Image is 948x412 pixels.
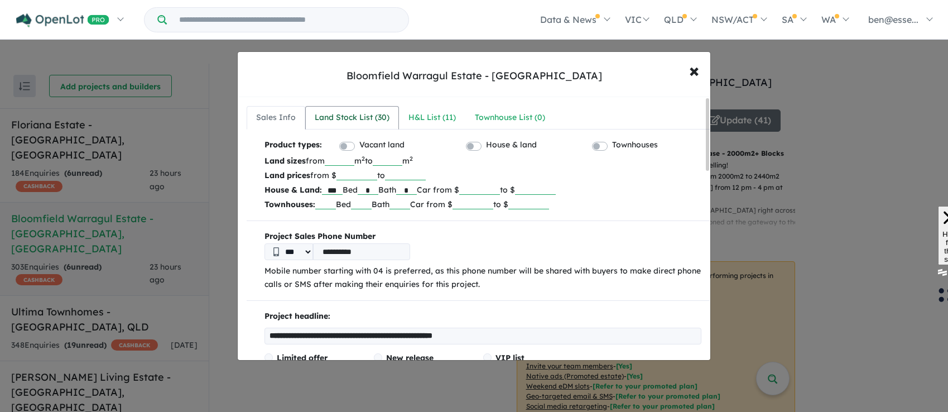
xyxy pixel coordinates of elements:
[689,58,699,82] span: ×
[486,138,537,152] label: House & land
[264,170,310,180] b: Land prices
[410,155,413,162] sup: 2
[495,353,567,381] span: (only available via promotion):
[264,197,702,212] p: Bed Bath Car from $ to $
[362,155,365,162] sup: 2
[16,13,109,27] img: Openlot PRO Logo White
[264,265,702,291] p: Mobile number starting with 04 is preferred, as this phone number will be shared with buyers to m...
[495,353,524,363] span: VIP list
[264,138,322,154] b: Product types:
[408,111,456,124] div: H&L List ( 11 )
[315,111,389,124] div: Land Stock List ( 30 )
[264,310,702,323] p: Project headline:
[386,353,434,363] span: New release
[277,353,328,363] span: Limited offer
[868,14,918,25] span: ben@esse...
[264,183,702,197] p: Bed Bath Car from $ to $
[347,69,602,83] div: Bloomfield Warragul Estate - [GEOGRAPHIC_DATA]
[612,138,658,152] label: Townhouses
[264,185,322,195] b: House & Land:
[256,111,296,124] div: Sales Info
[264,168,702,183] p: from $ to
[264,156,306,166] b: Land sizes
[264,154,702,168] p: from m to m
[169,8,406,32] input: Try estate name, suburb, builder or developer
[273,247,279,256] img: Phone icon
[264,230,702,243] b: Project Sales Phone Number
[359,138,405,152] label: Vacant land
[264,199,315,209] b: Townhouses:
[475,111,545,124] div: Townhouse List ( 0 )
